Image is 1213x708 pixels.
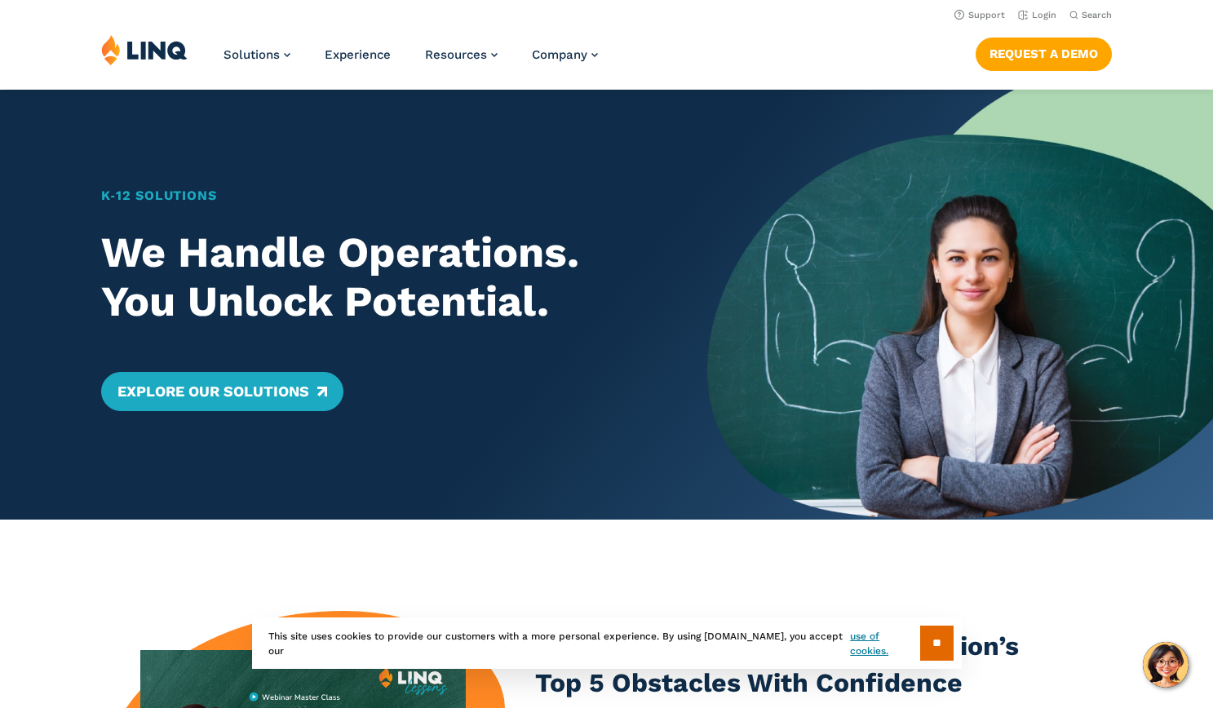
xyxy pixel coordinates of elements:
h2: We Handle Operations. You Unlock Potential. [101,228,658,326]
a: Explore Our Solutions [101,372,343,411]
h1: K‑12 Solutions [101,186,658,206]
span: Company [532,47,587,62]
div: This site uses cookies to provide our customers with a more personal experience. By using [DOMAIN... [252,617,962,669]
img: LINQ | K‑12 Software [101,34,188,65]
a: Support [954,10,1005,20]
a: Solutions [224,47,290,62]
span: Solutions [224,47,280,62]
a: Request a Demo [976,38,1112,70]
button: Hello, have a question? Let’s chat. [1143,642,1189,688]
a: Company [532,47,598,62]
span: Resources [425,47,487,62]
nav: Primary Navigation [224,34,598,88]
nav: Button Navigation [976,34,1112,70]
a: Login [1018,10,1056,20]
a: Resources [425,47,498,62]
span: Search [1082,10,1112,20]
button: Open Search Bar [1069,9,1112,21]
a: use of cookies. [850,629,919,658]
a: Experience [325,47,391,62]
img: Home Banner [707,90,1213,520]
